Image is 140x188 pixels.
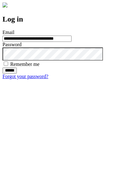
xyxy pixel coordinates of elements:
[2,30,14,35] label: Email
[2,2,7,7] img: logo-4e3dc11c47720685a147b03b5a06dd966a58ff35d612b21f08c02c0306f2b779.png
[2,74,48,79] a: Forgot your password?
[10,62,40,67] label: Remember me
[2,42,21,47] label: Password
[2,15,138,23] h2: Log in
